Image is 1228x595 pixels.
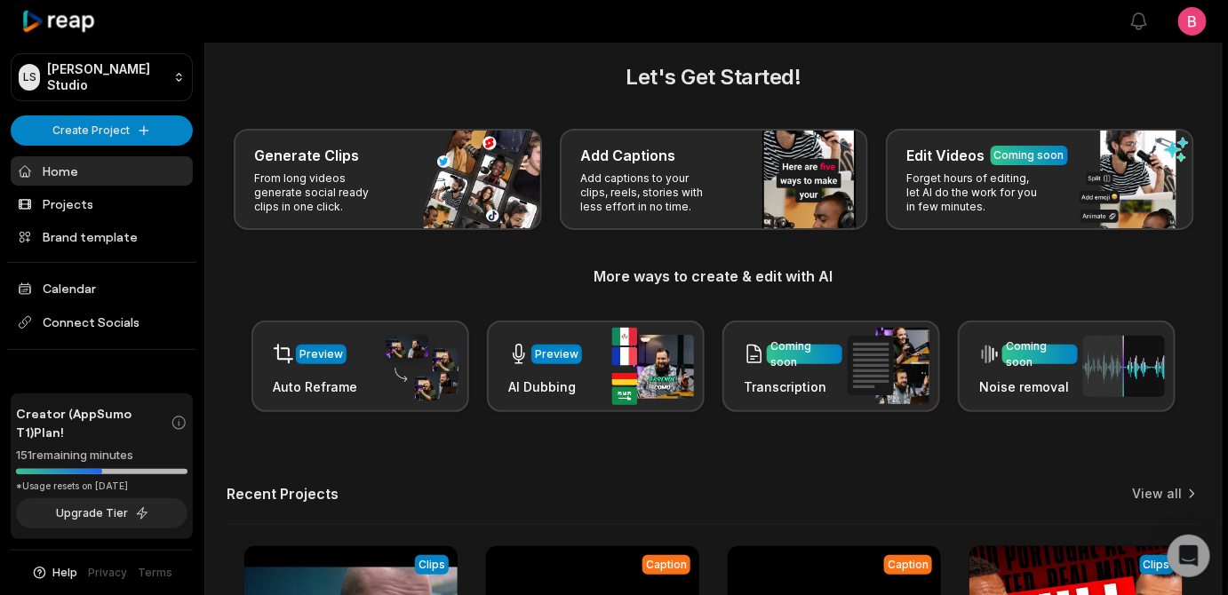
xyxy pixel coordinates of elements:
[11,306,193,338] span: Connect Socials
[11,274,193,303] a: Calendar
[1133,485,1183,503] a: View all
[744,377,842,396] h3: Transcription
[11,222,193,251] a: Brand template
[11,115,193,146] button: Create Project
[273,377,357,396] h3: Auto Reframe
[255,171,393,214] p: From long videos generate social ready clips in one click.
[1006,338,1074,370] div: Coming soon
[848,328,929,404] img: transcription.png
[581,145,676,166] h3: Add Captions
[89,565,128,581] a: Privacy
[1083,336,1165,397] img: noise_removal.png
[508,377,582,396] h3: AI Dubbing
[139,565,173,581] a: Terms
[227,485,339,503] h2: Recent Projects
[16,480,187,493] div: *Usage resets on [DATE]
[53,565,78,581] span: Help
[535,346,578,362] div: Preview
[11,156,193,186] a: Home
[16,404,171,441] span: Creator (AppSumo T1) Plan!
[994,147,1065,163] div: Coming soon
[11,189,193,218] a: Projects
[16,498,187,528] button: Upgrade Tier
[1168,535,1210,577] div: Open Intercom Messenger
[255,145,360,166] h3: Generate Clips
[907,145,985,166] h3: Edit Videos
[47,61,166,93] p: [PERSON_NAME] Studio
[227,266,1200,287] h3: More ways to create & edit with AI
[612,328,694,405] img: ai_dubbing.png
[19,64,40,91] div: LS
[377,332,459,401] img: auto_reframe.png
[227,61,1200,93] h2: Let's Get Started!
[907,171,1045,214] p: Forget hours of editing, let AI do the work for you in few minutes.
[581,171,719,214] p: Add captions to your clips, reels, stories with less effort in no time.
[31,565,78,581] button: Help
[979,377,1078,396] h3: Noise removal
[16,447,187,464] div: 151 remaining minutes
[299,346,343,362] div: Preview
[770,338,839,370] div: Coming soon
